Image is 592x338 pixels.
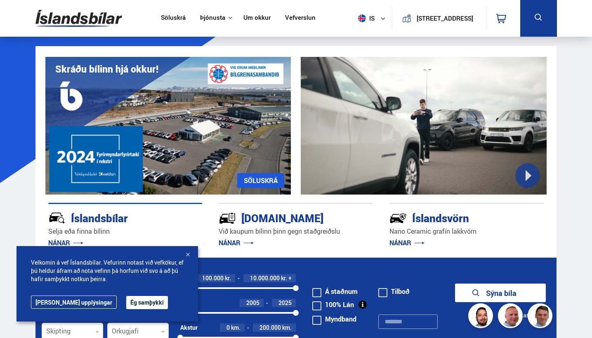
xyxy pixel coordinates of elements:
a: Söluskrá [161,14,186,23]
span: km. [231,324,241,331]
a: NÁNAR [48,238,83,247]
a: SÖLUSKRÁ [237,173,284,188]
span: 2025 [278,299,292,307]
p: Við kaupum bílinn þinn gegn staðgreiðslu [219,227,373,236]
label: 100% Lán [312,301,354,308]
img: JRvxyua_JYH6wB4c.svg [48,209,66,227]
button: [STREET_ADDRESS] [415,15,475,22]
a: NÁNAR [389,238,425,247]
span: 0 [226,324,230,331]
button: is [355,6,392,31]
div: Íslandsvörn [389,210,514,225]
img: tr5P-W3DuiFaO7aO.svg [219,209,236,227]
label: Tilboð [378,288,410,295]
p: Nano Ceramic grafín lakkvörn [389,227,544,236]
button: Þjónusta [200,14,225,22]
span: Velkomin á vef Íslandsbílar. Vefurinn notast við vefkökur, ef þú heldur áfram að nota vefinn þá h... [31,258,184,283]
img: svg+xml;base64,PHN2ZyB4bWxucz0iaHR0cDovL3d3dy53My5vcmcvMjAwMC9zdmciIHdpZHRoPSI1MTIiIGhlaWdodD0iNT... [358,14,366,22]
img: eKx6w-_Home_640_.png [45,57,291,195]
a: Vefverslun [285,14,316,23]
span: kr. [225,275,231,282]
label: Á staðnum [312,288,358,295]
div: [DOMAIN_NAME] [219,210,344,225]
span: 100.000 [202,274,224,282]
button: Ég samþykki [126,296,168,309]
span: is [355,14,375,22]
span: km. [282,324,292,331]
img: G0Ugv5HjCgRt.svg [35,5,122,32]
a: [PERSON_NAME] upplýsingar [31,296,117,309]
span: 10.000.000 [250,274,280,282]
img: FbJEzSuNWCJXmdc-.webp [529,305,554,329]
p: Selja eða finna bílinn [48,227,203,236]
span: kr. [281,275,287,282]
img: nhp88E3Fdnt1Opn2.png [469,305,494,329]
label: Myndband [312,316,356,322]
img: -Svtn6bYgwAsiwNX.svg [389,209,407,227]
a: [STREET_ADDRESS] [397,7,481,30]
img: siFngHWaQ9KaOqBr.png [499,305,524,329]
div: Íslandsbílar [48,210,173,225]
h1: Skráðu bílinn hjá okkur! [55,63,158,75]
button: Sýna bíla [455,284,546,302]
span: 200.000 [259,324,281,331]
a: NÁNAR [219,238,254,247]
div: Akstur [180,324,198,331]
a: Um okkur [243,14,271,23]
span: + [288,275,292,282]
span: 2005 [246,299,259,307]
